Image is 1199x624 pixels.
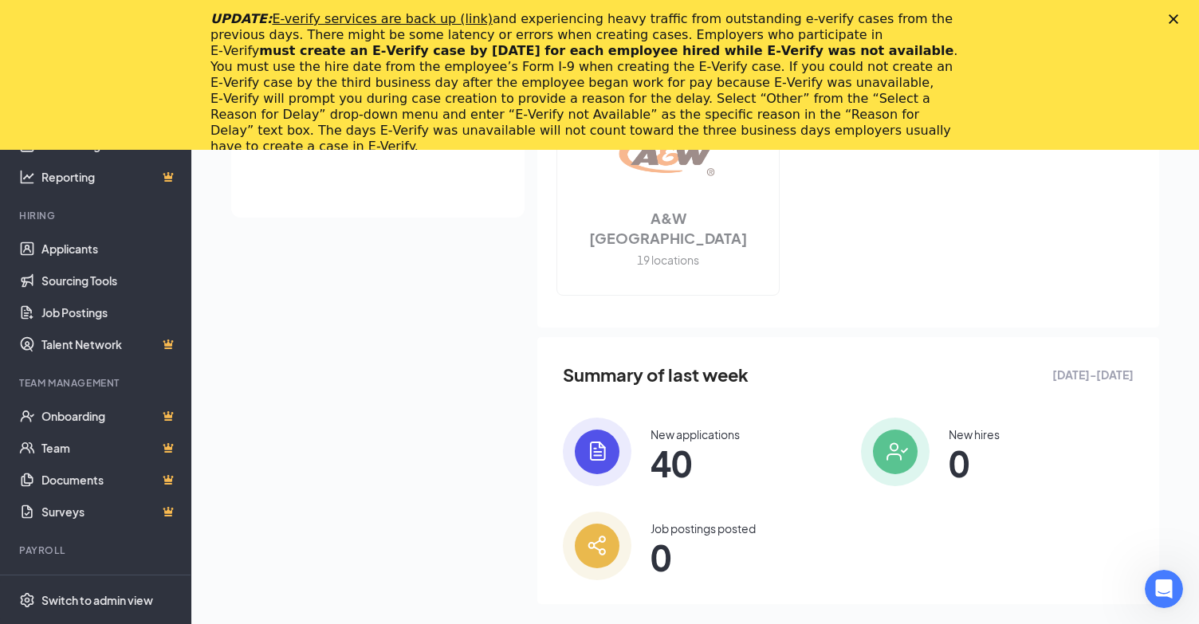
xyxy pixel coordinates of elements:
i: UPDATE: [210,11,493,26]
div: Close [1169,14,1185,24]
div: Switch to admin view [41,592,153,608]
b: must create an E‑Verify case by [DATE] for each employee hired while E‑Verify was not available [259,43,953,58]
a: Sourcing Tools [41,265,178,296]
a: OnboardingCrown [41,400,178,432]
span: 0 [949,449,1000,477]
a: TeamCrown [41,432,178,464]
div: Hiring [19,209,175,222]
span: Summary of last week [563,361,749,389]
div: Job postings posted [651,520,756,536]
a: Applicants [41,233,178,265]
span: 0 [651,543,756,571]
iframe: Intercom live chat [1145,570,1183,608]
img: icon [861,418,930,486]
span: [DATE] - [DATE] [1052,366,1134,383]
img: icon [563,512,631,580]
span: 40 [651,449,740,477]
img: icon [563,418,631,486]
a: E-verify services are back up (link) [272,11,493,26]
a: DocumentsCrown [41,464,178,496]
a: PayrollCrown [41,567,178,599]
a: Talent NetworkCrown [41,328,178,360]
div: Team Management [19,376,175,390]
div: Payroll [19,544,175,557]
div: New applications [651,426,740,442]
a: ReportingCrown [41,161,178,193]
a: SurveysCrown [41,496,178,528]
div: and experiencing heavy traffic from outstanding e-verify cases from the previous days. There migh... [210,11,963,155]
a: Job Postings [41,296,178,328]
svg: Settings [19,592,35,608]
div: New hires [949,426,1000,442]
